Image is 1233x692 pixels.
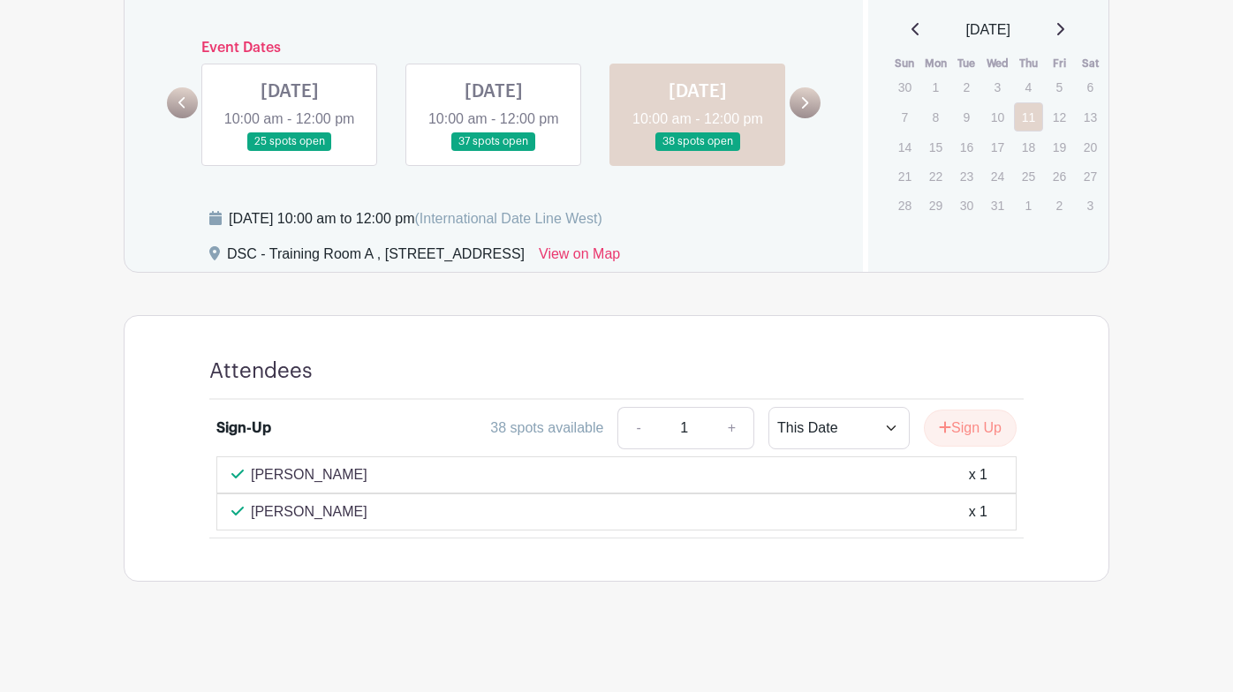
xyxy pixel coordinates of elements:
[1044,55,1075,72] th: Fri
[952,162,981,190] p: 23
[1014,133,1043,161] p: 18
[229,208,602,229] div: [DATE] 10:00 am to 12:00 pm
[617,407,658,449] a: -
[490,417,603,439] div: 38 spots available
[890,162,919,190] p: 21
[924,410,1017,447] button: Sign Up
[921,192,950,219] p: 29
[1076,162,1105,190] p: 27
[1076,133,1105,161] p: 20
[952,192,981,219] p: 30
[966,19,1010,41] span: [DATE]
[1076,192,1105,219] p: 3
[1014,162,1043,190] p: 25
[983,162,1012,190] p: 24
[710,407,754,449] a: +
[983,192,1012,219] p: 31
[982,55,1013,72] th: Wed
[1076,73,1105,101] p: 6
[890,103,919,131] p: 7
[920,55,951,72] th: Mon
[1045,133,1074,161] p: 19
[539,244,620,272] a: View on Map
[1045,162,1074,190] p: 26
[1076,103,1105,131] p: 13
[969,501,987,523] div: x 1
[969,464,987,485] div: x 1
[227,244,525,272] div: DSC - Training Room A , [STREET_ADDRESS]
[1045,192,1074,219] p: 2
[983,133,1012,161] p: 17
[921,133,950,161] p: 15
[251,501,367,523] p: [PERSON_NAME]
[889,55,920,72] th: Sun
[198,40,790,56] h6: Event Dates
[983,103,1012,131] p: 10
[1014,73,1043,101] p: 4
[952,133,981,161] p: 16
[1045,73,1074,101] p: 5
[216,417,271,439] div: Sign-Up
[414,211,601,226] span: (International Date Line West)
[983,73,1012,101] p: 3
[951,55,982,72] th: Tue
[952,73,981,101] p: 2
[209,358,313,384] h4: Attendees
[1014,192,1043,219] p: 1
[1013,55,1044,72] th: Thu
[1075,55,1106,72] th: Sat
[890,192,919,219] p: 28
[890,73,919,101] p: 30
[952,103,981,131] p: 9
[921,103,950,131] p: 8
[921,73,950,101] p: 1
[251,464,367,485] p: [PERSON_NAME]
[890,133,919,161] p: 14
[921,162,950,190] p: 22
[1014,102,1043,132] a: 11
[1045,103,1074,131] p: 12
